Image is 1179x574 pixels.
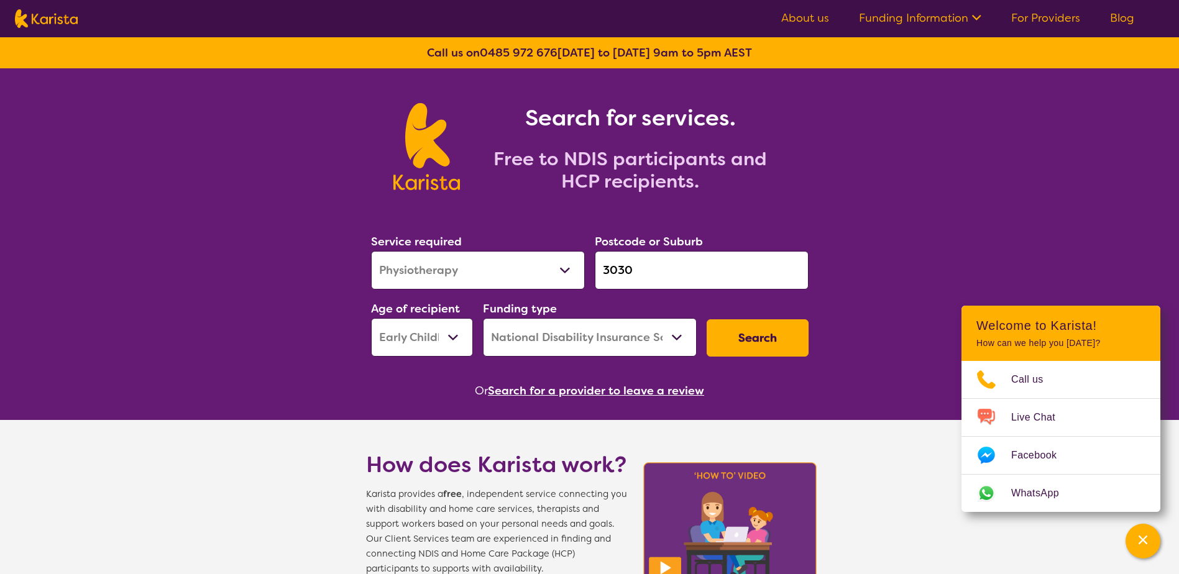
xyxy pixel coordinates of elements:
[427,45,752,60] b: Call us on [DATE] to [DATE] 9am to 5pm AEST
[976,318,1145,333] h2: Welcome to Karista!
[1011,484,1074,503] span: WhatsApp
[707,319,809,357] button: Search
[393,103,460,190] img: Karista logo
[1011,11,1080,25] a: For Providers
[366,450,627,480] h1: How does Karista work?
[1011,370,1058,389] span: Call us
[475,103,786,133] h1: Search for services.
[595,251,809,289] input: Type
[1011,446,1071,465] span: Facebook
[1110,11,1134,25] a: Blog
[859,11,981,25] a: Funding Information
[1011,408,1070,427] span: Live Chat
[1126,524,1160,558] button: Channel Menu
[961,475,1160,512] a: Web link opens in a new tab.
[976,338,1145,348] p: How can we help you [DATE]?
[483,301,557,316] label: Funding type
[961,306,1160,512] div: Channel Menu
[15,9,78,28] img: Karista logo
[475,381,488,400] span: Or
[480,45,557,60] a: 0485 972 676
[371,234,462,249] label: Service required
[371,301,460,316] label: Age of recipient
[443,488,462,500] b: free
[488,381,704,400] button: Search for a provider to leave a review
[595,234,703,249] label: Postcode or Suburb
[781,11,829,25] a: About us
[961,361,1160,512] ul: Choose channel
[475,148,786,193] h2: Free to NDIS participants and HCP recipients.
